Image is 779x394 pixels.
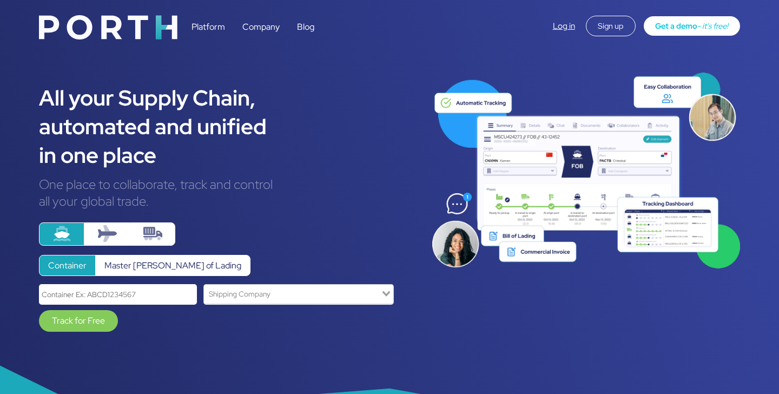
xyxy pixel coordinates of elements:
a: Sign up [586,20,636,31]
div: Sign up [586,16,636,36]
div: Search for option [203,284,394,304]
span: Get a demo [655,21,697,31]
label: Master [PERSON_NAME] of Lading [95,255,250,276]
div: One place to collaborate, track and control [39,176,415,193]
input: Search for option [205,287,380,301]
input: Container Ex: ABCD1234567 [39,284,197,304]
div: automated and unified [39,112,415,141]
a: Log in [553,21,575,31]
img: plane.svg [98,224,117,243]
a: Blog [297,21,314,32]
a: Get a demo- it’s free! [644,16,740,36]
a: Platform [192,21,225,32]
div: all your global trade. [39,193,415,209]
img: truck-container.svg [143,224,162,243]
div: in one place [39,141,415,169]
div: All your Supply Chain, [39,83,415,112]
img: ship.svg [52,224,71,243]
a: Track for Free [39,310,118,332]
label: Container [39,255,96,276]
a: Company [242,21,280,32]
span: - it’s free! [697,21,728,31]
